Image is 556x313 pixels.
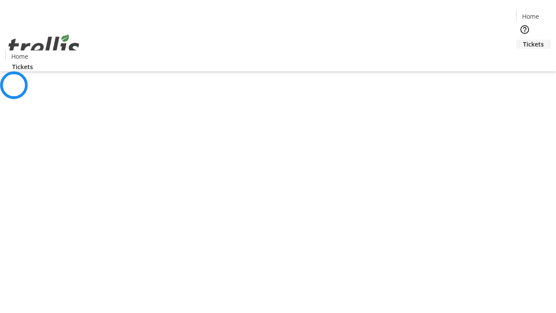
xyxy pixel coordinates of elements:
a: Tickets [516,40,551,49]
img: Orient E2E Organization FzGrlmkBDC's Logo [5,25,83,68]
span: Tickets [12,62,33,71]
span: Home [11,52,28,61]
span: Tickets [523,40,544,49]
button: Help [516,21,533,38]
a: Home [6,52,33,61]
button: Cart [516,49,533,66]
a: Tickets [5,62,40,71]
span: Home [522,12,539,21]
a: Home [516,12,544,21]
